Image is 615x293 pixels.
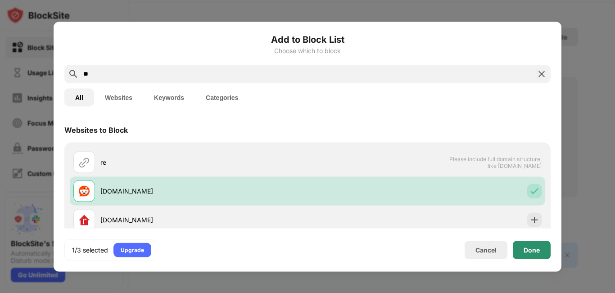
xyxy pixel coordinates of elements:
button: All [64,88,94,106]
span: Please include full domain structure, like [DOMAIN_NAME] [449,155,542,169]
img: search-close [536,68,547,79]
img: search.svg [68,68,79,79]
div: Upgrade [121,245,144,254]
div: [DOMAIN_NAME] [100,215,307,225]
div: Choose which to block [64,47,551,54]
img: favicons [79,185,90,196]
button: Categories [195,88,249,106]
div: Websites to Block [64,125,128,134]
h6: Add to Block List [64,32,551,46]
button: Keywords [143,88,195,106]
div: Done [524,246,540,253]
div: re [100,158,307,167]
img: favicons [79,214,90,225]
div: Cancel [475,246,497,254]
button: Websites [94,88,143,106]
div: 1/3 selected [72,245,108,254]
img: url.svg [79,157,90,167]
div: [DOMAIN_NAME] [100,186,307,196]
